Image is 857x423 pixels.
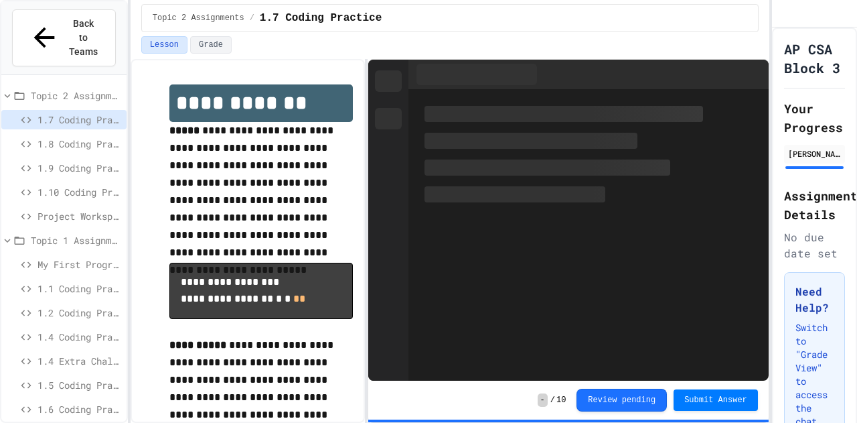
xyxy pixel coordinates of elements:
span: 1.2 Coding Practice [37,306,121,320]
span: Back to Teams [68,17,99,59]
span: My First Program [37,257,121,271]
button: Submit Answer [674,389,758,411]
span: / [250,13,254,23]
button: Lesson [141,36,187,54]
span: 1.7 Coding Practice [260,10,382,26]
span: 1.10 Coding Practice [37,185,121,199]
h2: Your Progress [784,99,845,137]
span: Submit Answer [684,395,747,406]
span: 1.4 Coding Practice [37,330,121,344]
button: Grade [190,36,232,54]
span: 1.4 Extra Challenge Problem [37,354,121,368]
button: Back to Teams [12,9,116,66]
span: Topic 1 Assignments [31,233,121,247]
span: 1.7 Coding Practice [37,113,121,127]
button: Review pending [576,389,667,412]
span: 1.8 Coding Practice [37,137,121,151]
span: 10 [556,395,566,406]
span: Project Workspace [37,209,121,223]
h1: AP CSA Block 3 [784,40,845,77]
div: [PERSON_NAME] L [788,147,841,160]
span: 1.9 Coding Practice [37,161,121,175]
span: / [550,395,555,406]
span: Topic 2 Assignments [153,13,244,23]
span: Topic 2 Assignments [31,88,121,103]
span: 1.1 Coding Practice [37,282,121,296]
span: - [538,394,548,407]
span: 1.6 Coding Practice [37,402,121,416]
span: 1.5 Coding Practice [37,378,121,392]
h3: Need Help? [795,284,834,316]
h2: Assignment Details [784,186,845,224]
div: No due date set [784,229,845,261]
